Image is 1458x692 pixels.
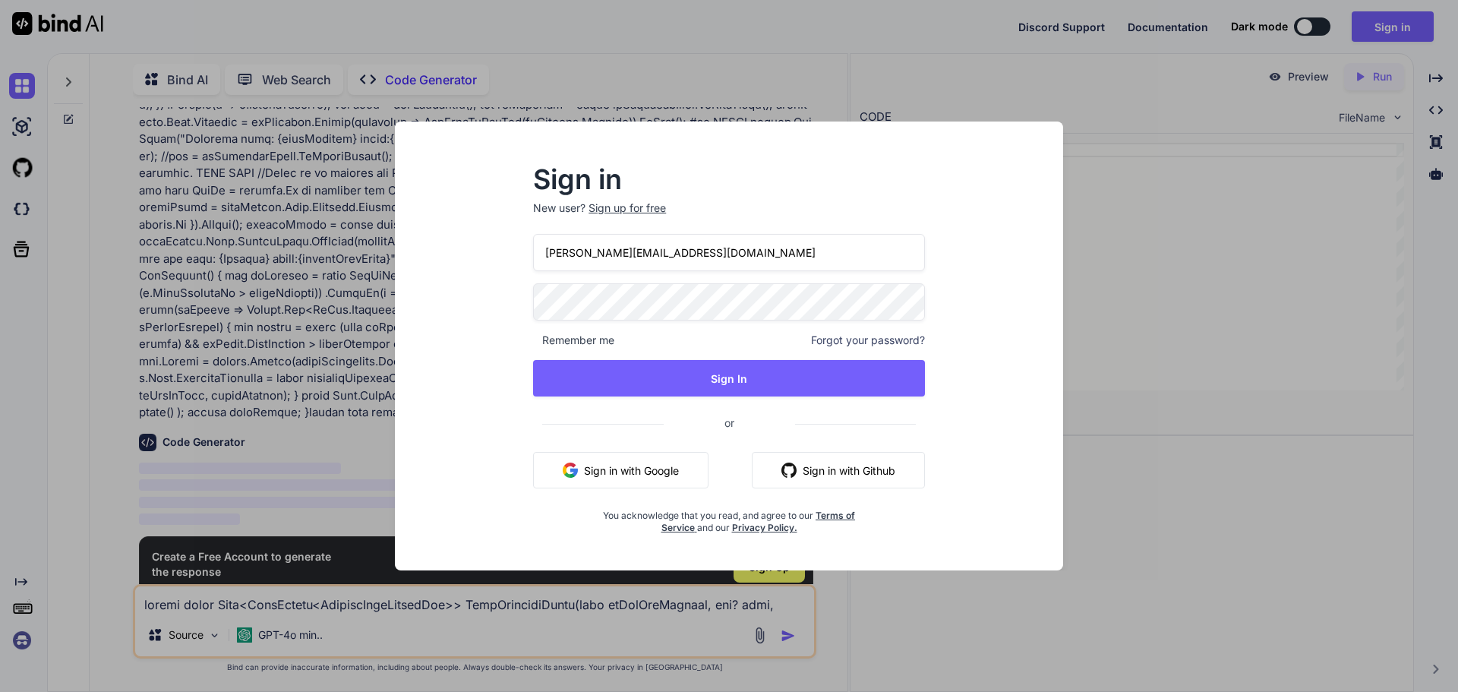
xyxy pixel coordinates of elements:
[533,201,925,234] p: New user?
[533,333,614,348] span: Remember me
[533,167,925,191] h2: Sign in
[563,463,578,478] img: google
[732,522,797,533] a: Privacy Policy.
[533,360,925,397] button: Sign In
[533,452,708,488] button: Sign in with Google
[598,501,860,534] div: You acknowledge that you read, and agree to our and our
[661,510,856,533] a: Terms of Service
[664,404,795,441] span: or
[781,463,797,478] img: github
[589,201,666,216] div: Sign up for free
[811,333,925,348] span: Forgot your password?
[533,234,925,271] input: Login or Email
[752,452,925,488] button: Sign in with Github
